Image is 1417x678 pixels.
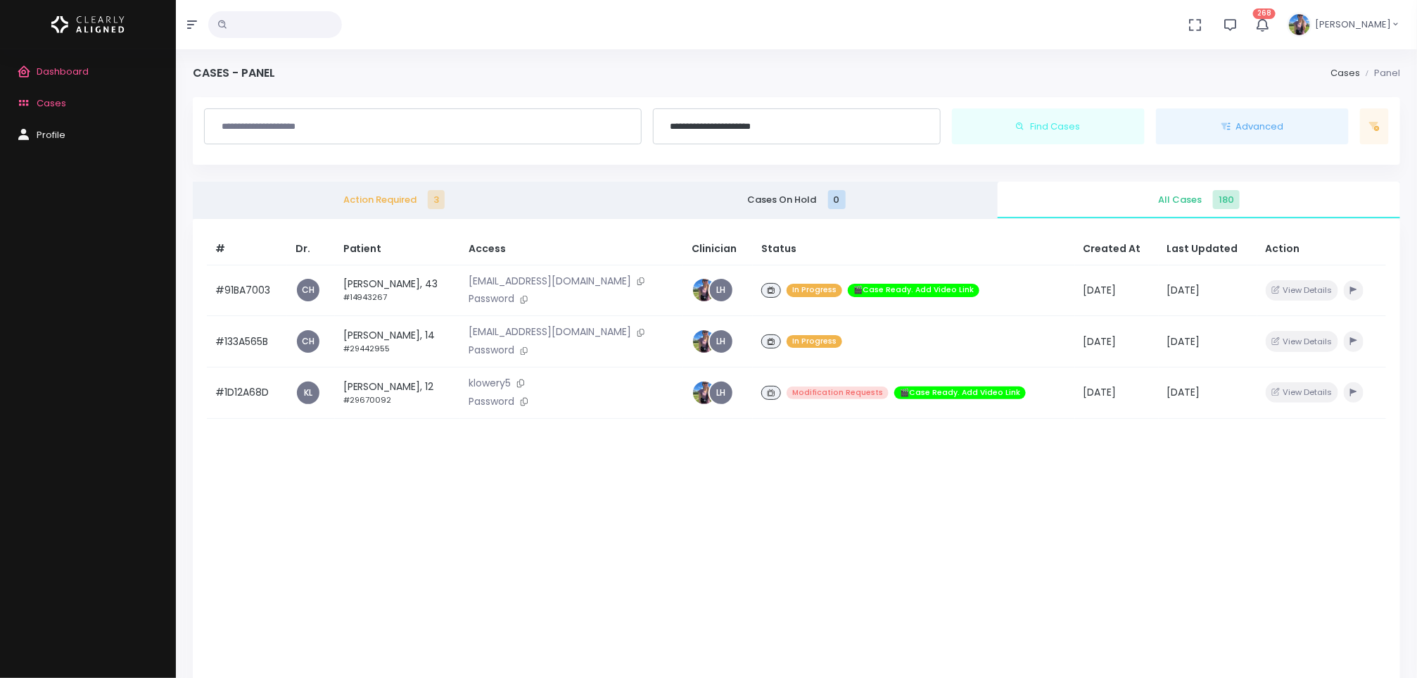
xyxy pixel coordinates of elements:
th: Status [753,233,1075,265]
span: [DATE] [1084,334,1117,349]
span: [DATE] [1167,334,1200,349]
a: CH [297,279,319,301]
th: Access [460,233,683,265]
img: Header Avatar [1287,12,1312,37]
span: Cases [37,96,66,110]
img: Logo Horizontal [51,10,125,39]
a: LH [710,279,732,301]
th: Dr. [287,233,334,265]
a: KL [297,382,319,404]
small: #29442955 [343,343,390,354]
td: #91BA7003 [207,265,287,316]
td: [PERSON_NAME], 43 [335,265,460,316]
th: # [207,233,287,265]
p: Password [469,291,675,307]
a: CH [297,330,319,353]
span: Action Required [204,193,584,207]
small: #14943267 [343,291,388,303]
span: Dashboard [37,65,89,78]
span: [DATE] [1167,385,1200,399]
small: #29670092 [343,394,392,406]
span: Cases On Hold [606,193,986,207]
span: All Cases [1009,193,1389,207]
td: #133A565B [207,316,287,368]
td: [PERSON_NAME], 14 [335,316,460,368]
button: View Details [1266,382,1338,403]
p: Password [469,394,675,410]
th: Patient [335,233,460,265]
td: #1D12A68D [207,367,287,418]
th: Last Updated [1159,233,1257,265]
a: Cases [1330,66,1360,80]
p: [EMAIL_ADDRESS][DOMAIN_NAME] [469,274,675,289]
a: LH [710,382,732,404]
span: 0 [828,190,846,209]
span: 🎬Case Ready. Add Video Link [848,284,979,297]
span: 3 [428,190,445,209]
span: 🎬Case Ready. Add Video Link [894,387,1026,400]
span: [DATE] [1084,283,1117,297]
span: [PERSON_NAME] [1315,18,1391,32]
p: [EMAIL_ADDRESS][DOMAIN_NAME] [469,325,675,340]
button: View Details [1266,280,1338,301]
h4: Cases - Panel [193,66,275,80]
th: Created At [1075,233,1159,265]
button: View Details [1266,331,1338,351]
p: Password [469,343,675,358]
th: Action [1257,233,1386,265]
span: In Progress [787,284,842,297]
span: [DATE] [1084,385,1117,399]
a: LH [710,330,732,353]
span: [DATE] [1167,283,1200,297]
td: [PERSON_NAME], 12 [335,367,460,418]
span: In Progress [787,335,842,349]
th: Clinician [683,233,753,265]
li: Panel [1360,66,1400,80]
p: klowery5 [469,376,675,391]
button: Find Cases [952,108,1145,145]
span: Modification Requests [787,387,889,400]
span: 268 [1253,8,1276,19]
span: 180 [1213,190,1240,209]
button: Advanced [1156,108,1349,145]
span: Profile [37,128,65,142]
